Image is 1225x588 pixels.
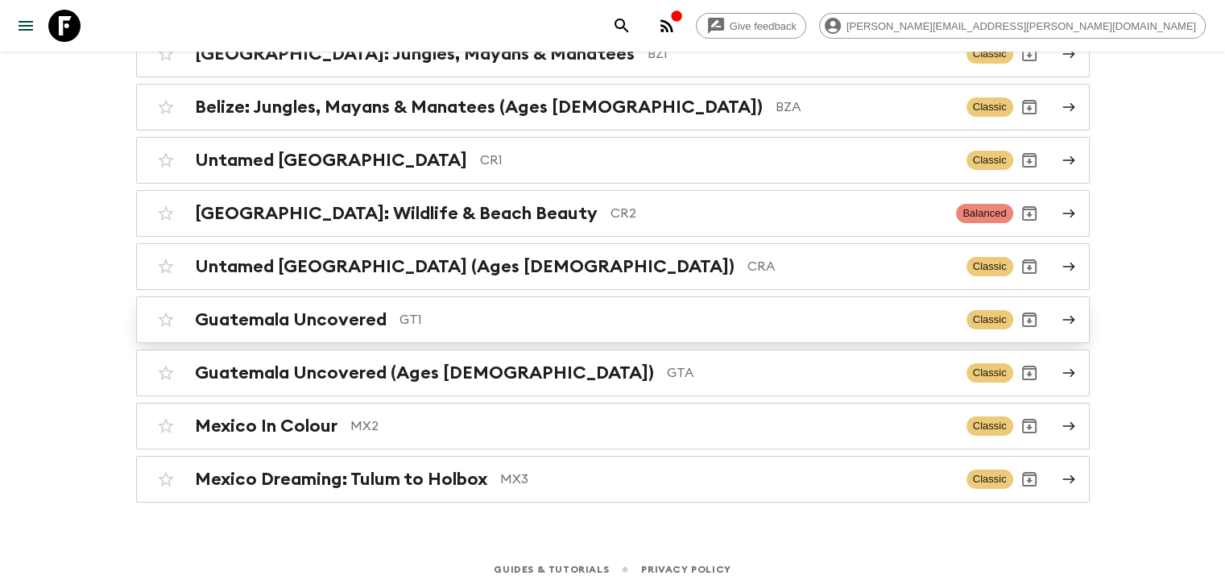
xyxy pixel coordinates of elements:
[195,469,487,490] h2: Mexico Dreaming: Tulum to Holbox
[195,309,387,330] h2: Guatemala Uncovered
[136,350,1090,396] a: Guatemala Uncovered (Ages [DEMOGRAPHIC_DATA])GTAClassicArchive
[480,151,954,170] p: CR1
[966,151,1013,170] span: Classic
[956,204,1012,223] span: Balanced
[136,31,1090,77] a: [GEOGRAPHIC_DATA]: Jungles, Mayans & ManateesBZ1ClassicArchive
[747,257,954,276] p: CRA
[1013,410,1045,442] button: Archive
[1013,251,1045,283] button: Archive
[606,10,638,42] button: search adventures
[696,13,806,39] a: Give feedback
[1013,463,1045,495] button: Archive
[966,310,1013,329] span: Classic
[399,310,954,329] p: GT1
[136,190,1090,237] a: [GEOGRAPHIC_DATA]: Wildlife & Beach BeautyCR2BalancedArchive
[966,416,1013,436] span: Classic
[1013,38,1045,70] button: Archive
[195,43,635,64] h2: [GEOGRAPHIC_DATA]: Jungles, Mayans & Manatees
[721,20,805,32] span: Give feedback
[610,204,944,223] p: CR2
[966,363,1013,383] span: Classic
[776,97,954,117] p: BZA
[350,416,954,436] p: MX2
[838,20,1205,32] span: [PERSON_NAME][EMAIL_ADDRESS][PERSON_NAME][DOMAIN_NAME]
[966,97,1013,117] span: Classic
[136,84,1090,130] a: Belize: Jungles, Mayans & Manatees (Ages [DEMOGRAPHIC_DATA])BZAClassicArchive
[136,403,1090,449] a: Mexico In ColourMX2ClassicArchive
[195,362,654,383] h2: Guatemala Uncovered (Ages [DEMOGRAPHIC_DATA])
[136,243,1090,290] a: Untamed [GEOGRAPHIC_DATA] (Ages [DEMOGRAPHIC_DATA])CRAClassicArchive
[500,470,954,489] p: MX3
[1013,91,1045,123] button: Archive
[1013,357,1045,389] button: Archive
[1013,197,1045,230] button: Archive
[195,150,467,171] h2: Untamed [GEOGRAPHIC_DATA]
[195,256,735,277] h2: Untamed [GEOGRAPHIC_DATA] (Ages [DEMOGRAPHIC_DATA])
[966,44,1013,64] span: Classic
[966,257,1013,276] span: Classic
[1013,304,1045,336] button: Archive
[195,203,598,224] h2: [GEOGRAPHIC_DATA]: Wildlife & Beach Beauty
[494,561,609,578] a: Guides & Tutorials
[195,416,337,437] h2: Mexico In Colour
[136,296,1090,343] a: Guatemala UncoveredGT1ClassicArchive
[136,456,1090,503] a: Mexico Dreaming: Tulum to HolboxMX3ClassicArchive
[667,363,954,383] p: GTA
[1013,144,1045,176] button: Archive
[641,561,730,578] a: Privacy Policy
[195,97,763,118] h2: Belize: Jungles, Mayans & Manatees (Ages [DEMOGRAPHIC_DATA])
[648,44,954,64] p: BZ1
[10,10,42,42] button: menu
[966,470,1013,489] span: Classic
[136,137,1090,184] a: Untamed [GEOGRAPHIC_DATA]CR1ClassicArchive
[819,13,1206,39] div: [PERSON_NAME][EMAIL_ADDRESS][PERSON_NAME][DOMAIN_NAME]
